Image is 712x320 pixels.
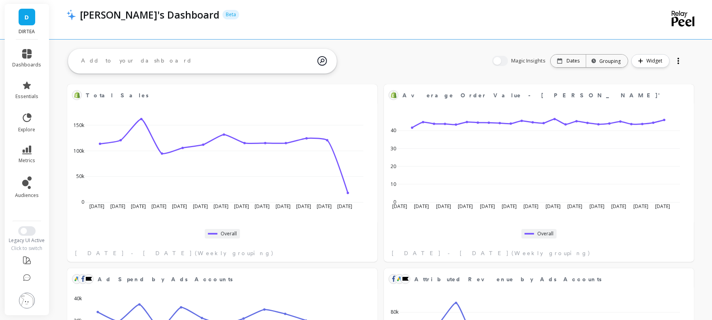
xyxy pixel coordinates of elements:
[18,226,36,236] button: Switch to New UI
[98,274,348,285] span: Ad Spend by Ads Accounts
[66,9,76,20] img: header icon
[402,91,696,100] span: Average Order Value - [PERSON_NAME]'s dash
[19,293,35,309] img: profile picture
[5,245,49,252] div: Click to switch
[221,231,237,237] span: Overall
[414,275,602,284] span: Attributed Revenue by Ads Accounts
[537,231,553,237] span: Overall
[414,274,664,285] span: Attributed Revenue by Ads Accounts
[5,237,49,244] div: Legacy UI Active
[86,91,149,100] span: Total Sales
[15,93,38,100] span: essentials
[98,275,233,284] span: Ad Spend by Ads Accounts
[317,50,327,72] img: magic search icon
[646,57,665,65] span: Widget
[13,62,42,68] span: dashboards
[512,249,591,257] span: (Weekly grouping)
[25,13,29,22] span: D
[13,28,42,35] p: DIRTEA
[567,58,580,64] p: Dates
[195,249,274,257] span: (Weekly grouping)
[511,57,547,65] span: Magic Insights
[75,249,193,257] span: [DATE] - [DATE]
[80,8,219,21] p: Anwar's Dashboard
[19,157,35,164] span: metrics
[392,249,509,257] span: [DATE] - [DATE]
[15,192,39,199] span: audiences
[402,90,664,101] span: Average Order Value - Anwar's dash
[19,127,36,133] span: explore
[593,57,621,65] div: Grouping
[86,90,348,101] span: Total Sales
[631,54,670,68] button: Widget
[223,10,239,19] p: Beta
